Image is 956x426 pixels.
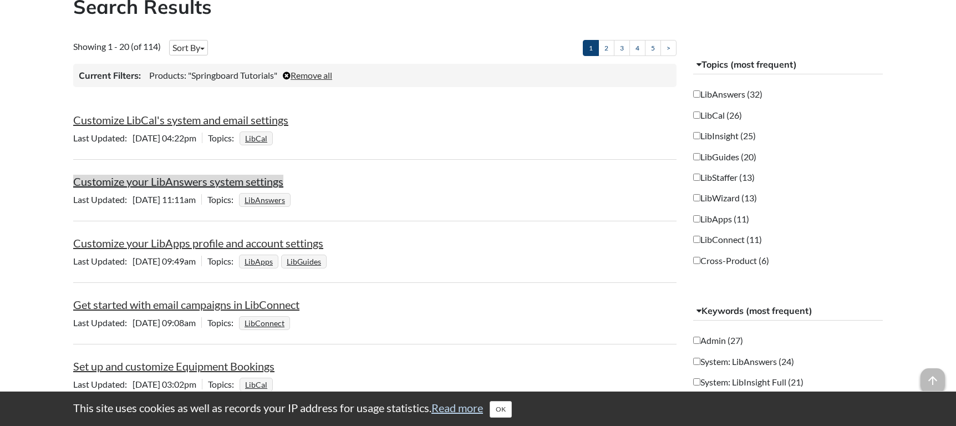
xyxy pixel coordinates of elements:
[660,40,677,56] a: >
[208,133,240,143] span: Topics
[629,40,645,56] a: 4
[693,234,762,246] label: LibConnect (11)
[239,256,329,266] ul: Topics
[693,257,700,264] input: Cross-Product (6)
[207,194,239,205] span: Topics
[583,40,677,56] ul: Pagination of search results
[693,153,700,160] input: LibGuides (20)
[693,194,700,201] input: LibWizard (13)
[285,253,323,270] a: LibGuides
[693,255,769,267] label: Cross-Product (6)
[73,317,133,328] span: Last Updated
[73,236,323,250] a: Customize your LibApps profile and account settings
[693,376,804,388] label: System: LibInsight Full (21)
[490,401,512,418] button: Close
[243,253,274,270] a: LibApps
[207,317,239,328] span: Topics
[693,334,743,347] label: Admin (27)
[73,113,288,126] a: Customize LibCal's system and email settings
[693,236,700,243] input: LibConnect (11)
[208,379,240,389] span: Topics
[693,215,700,222] input: LibApps (11)
[693,171,755,184] label: LibStaffer (13)
[62,400,894,418] div: This site uses cookies as well as records your IP address for usage statistics.
[693,358,700,365] input: System: LibAnswers (24)
[239,317,293,328] ul: Topics
[614,40,630,56] a: 3
[693,301,883,321] button: Keywords (most frequent)
[240,379,276,389] ul: Topics
[73,298,299,311] a: Get started with email campaigns in LibConnect
[73,379,133,389] span: Last Updated
[693,55,883,75] button: Topics (most frequent)
[243,315,286,331] a: LibConnect
[79,69,141,82] h3: Current Filters
[207,256,239,266] span: Topics
[73,194,201,205] span: [DATE] 11:11am
[693,356,794,368] label: System: LibAnswers (24)
[73,317,201,328] span: [DATE] 09:08am
[73,379,202,389] span: [DATE] 03:02pm
[239,194,293,205] ul: Topics
[598,40,614,56] a: 2
[693,151,756,163] label: LibGuides (20)
[693,337,700,344] input: Admin (27)
[693,109,742,121] label: LibCal (26)
[149,70,186,80] span: Products:
[921,369,945,383] a: arrow_upward
[921,368,945,393] span: arrow_upward
[693,192,757,204] label: LibWizard (13)
[243,130,269,146] a: LibCal
[243,192,287,208] a: LibAnswers
[73,194,133,205] span: Last Updated
[693,378,700,386] input: System: LibInsight Full (21)
[73,133,202,143] span: [DATE] 04:22pm
[693,132,700,139] input: LibInsight (25)
[645,40,661,56] a: 5
[283,70,332,80] a: Remove all
[693,90,700,98] input: LibAnswers (32)
[583,40,599,56] a: 1
[243,377,269,393] a: LibCal
[693,130,756,142] label: LibInsight (25)
[188,70,277,80] span: "Springboard Tutorials"
[169,40,208,55] button: Sort By
[693,174,700,181] input: LibStaffer (13)
[73,41,161,52] span: Showing 1 - 20 (of 114)
[240,133,276,143] ul: Topics
[693,111,700,119] input: LibCal (26)
[693,88,762,100] label: LibAnswers (32)
[73,256,133,266] span: Last Updated
[73,175,283,188] a: Customize your LibAnswers system settings
[693,213,749,225] label: LibApps (11)
[73,133,133,143] span: Last Updated
[431,401,483,414] a: Read more
[73,359,274,373] a: Set up and customize Equipment Bookings
[73,256,201,266] span: [DATE] 09:49am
